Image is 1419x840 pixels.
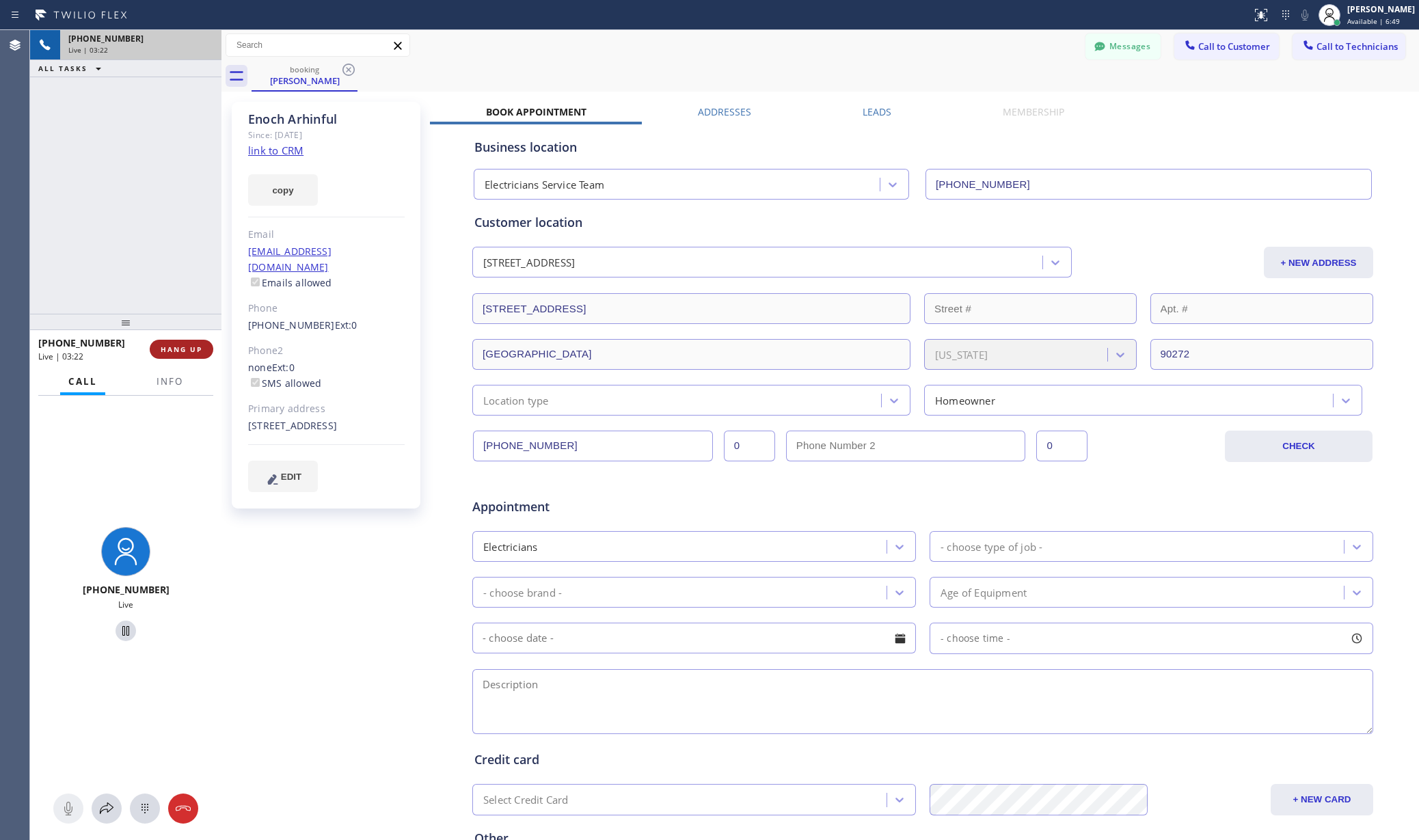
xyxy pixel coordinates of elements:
input: Phone Number [473,431,713,461]
button: EDIT [248,461,318,492]
input: Emails allowed [251,277,260,286]
label: Addresses [698,105,751,118]
input: Address [472,293,910,324]
div: [PERSON_NAME] [253,74,356,87]
span: [PHONE_NUMBER] [83,583,170,596]
input: City [472,339,910,370]
button: ALL TASKS [30,60,115,77]
button: copy [248,174,318,206]
span: Call to Technicians [1316,40,1398,53]
div: Age of Equipment [941,584,1027,600]
input: Apt. # [1150,293,1374,324]
button: Messages [1085,33,1161,59]
button: Open directory [92,794,122,824]
div: Electricians [483,539,537,554]
div: booking [253,64,356,74]
label: Book Appointment [486,105,586,118]
span: Available | 6:49 [1347,16,1400,26]
button: + NEW ADDRESS [1264,247,1373,278]
span: Call to Customer [1198,40,1270,53]
button: Call to Technicians [1293,33,1405,59]
input: ZIP [1150,339,1374,370]
div: Business location [474,138,1371,157]
button: Hang up [168,794,198,824]
span: EDIT [281,472,301,482]
div: Primary address [248,401,405,417]
input: Phone Number [925,169,1372,200]
span: - choose time - [941,632,1010,645]
span: Ext: 0 [335,319,357,331]
div: Select Credit Card [483,792,569,808]
label: SMS allowed [248,377,321,390]
button: Mute [1295,5,1314,25]
div: Phone2 [248,343,405,359]
button: Call [60,368,105,395]
button: Mute [53,794,83,824]
button: CHECK [1225,431,1373,462]
span: Info [157,375,183,388]
a: [EMAIL_ADDRESS][DOMAIN_NAME] [248,245,332,273]
input: - choose date - [472,623,916,653]
a: link to CRM [248,144,303,157]
button: Call to Customer [1174,33,1279,59]
span: [PHONE_NUMBER] [68,33,144,44]
div: Email [248,227,405,243]
input: SMS allowed [251,378,260,387]
div: none [248,360,405,392]
div: Electricians Service Team [485,177,604,193]
div: Homeowner [935,392,995,408]
div: [PERSON_NAME] [1347,3,1415,15]
div: Credit card [474,750,1371,769]
div: - choose type of job - [941,539,1042,554]
input: Ext. 2 [1036,431,1087,461]
span: [PHONE_NUMBER] [38,336,125,349]
span: Live | 03:22 [38,351,83,362]
button: Open dialpad [130,794,160,824]
div: [STREET_ADDRESS] [248,418,405,434]
input: Ext. [724,431,775,461]
span: Live | 03:22 [68,45,108,55]
div: Location type [483,392,549,408]
span: Call [68,375,97,388]
div: Phone [248,301,405,316]
input: Phone Number 2 [786,431,1026,461]
div: Customer location [474,213,1371,232]
label: Leads [863,105,891,118]
div: Enoch Arhinful [248,111,405,127]
div: Since: [DATE] [248,127,405,143]
span: ALL TASKS [38,64,87,73]
div: [STREET_ADDRESS] [483,255,575,271]
input: Search [226,34,409,56]
div: - choose brand - [483,584,562,600]
span: HANG UP [161,344,202,354]
label: Membership [1003,105,1064,118]
span: Ext: 0 [272,361,295,374]
button: + NEW CARD [1271,784,1373,815]
span: Live [118,599,133,610]
a: [PHONE_NUMBER] [248,319,335,331]
button: HANG UP [150,340,213,359]
input: Street # [924,293,1137,324]
div: Enoch Arhinful [253,61,356,90]
span: Appointment [472,498,771,516]
button: Info [148,368,191,395]
button: Hold Customer [116,621,136,641]
label: Emails allowed [248,276,332,289]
